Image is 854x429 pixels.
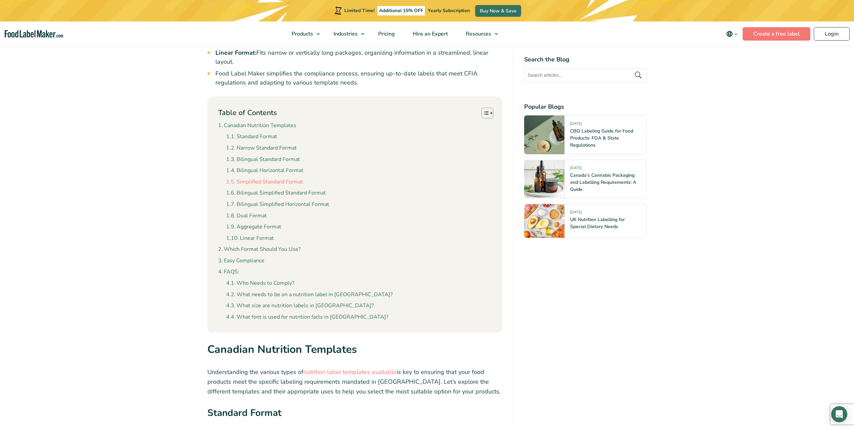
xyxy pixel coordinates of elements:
[570,210,582,217] span: [DATE]
[404,21,455,46] a: Hire an Expert
[215,48,503,66] li: Fits narrow or vertically long packages, organizing information in a streamlined, linear layout.
[524,55,647,64] h4: Search the Blog
[743,27,810,41] a: Create a free label
[218,121,296,130] a: Canadian Nutrition Templates
[475,5,521,17] a: Buy Now & Save
[524,68,647,82] input: Search articles...
[226,178,303,186] a: Simplified Standard Format
[524,102,647,111] h4: Popular Blogs
[226,313,388,322] a: What font is used for nutrition facts in [GEOGRAPHIC_DATA]?
[332,30,358,38] span: Industries
[283,21,323,46] a: Products
[226,200,329,209] a: Bilingual Simplified Horizontal Format
[570,216,625,230] a: UK Nutrition Labelling for Special Dietary Needs
[207,367,503,396] p: Understanding the various types of is key to ensuring that your food products meet the specific l...
[226,279,294,288] a: Who Needs to Comply?
[344,7,374,14] span: Limited Time!
[476,107,492,119] a: Toggle Table of Content
[218,108,277,118] p: Table of Contents
[325,21,368,46] a: Industries
[378,6,425,15] span: Additional 15% OFF
[369,21,402,46] a: Pricing
[207,342,357,357] strong: Canadian Nutrition Templates
[215,49,256,57] strong: Linear Format:
[226,302,374,310] a: What size are nutrition labels in [GEOGRAPHIC_DATA]?
[831,406,847,422] div: Open Intercom Messenger
[814,27,850,41] a: Login
[226,223,281,231] a: Aggregate Format
[290,30,314,38] span: Products
[218,245,301,254] a: Which Format Should You Use?
[226,132,277,141] a: Standard Format
[411,30,449,38] span: Hire an Expert
[226,290,393,299] a: What needs to be on a nutrition label in [GEOGRAPHIC_DATA]?
[226,212,267,220] a: Dual Format
[303,368,397,376] a: nutrition label templates available
[226,144,297,153] a: Narrow Standard Format
[226,189,326,198] a: Bilingual Simplified Standard Format
[218,257,264,265] a: Easy Compliance
[464,30,492,38] span: Resources
[226,166,303,175] a: Bilingual Horizontal Format
[226,234,274,243] a: Linear Format
[457,21,501,46] a: Resources
[207,407,282,419] strong: Standard Format
[570,172,636,193] a: Canada’s Cannabis Packaging and Labelling Requirements: A Guide
[570,165,582,173] span: [DATE]
[376,30,396,38] span: Pricing
[226,155,300,164] a: Bilingual Standard Format
[428,7,470,14] span: Yearly Subscription
[570,121,582,129] span: [DATE]
[218,268,239,276] a: FAQS:
[570,128,633,148] a: CBD Labeling Guide for Food Products: FDA & State Regulations
[215,69,503,87] li: Food Label Maker simplifies the compliance process, ensuring up-to-date labels that meet CFIA reg...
